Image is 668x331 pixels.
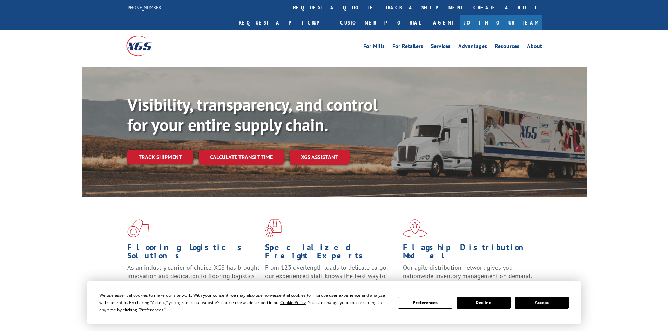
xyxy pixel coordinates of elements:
a: Advantages [458,43,487,51]
span: Cookie Policy [280,299,306,305]
span: Preferences [140,307,163,313]
b: Visibility, transparency, and control for your entire supply chain. [127,94,378,136]
a: Services [431,43,451,51]
a: Calculate transit time [199,150,284,165]
div: We use essential cookies to make our site work. With your consent, we may also use non-essential ... [99,291,390,313]
a: About [527,43,542,51]
h1: Specialized Freight Experts [265,243,398,263]
img: xgs-icon-focused-on-flooring-red [265,219,282,237]
a: Agent [426,15,460,30]
a: [PHONE_NUMBER] [126,4,163,11]
img: xgs-icon-flagship-distribution-model-red [403,219,427,237]
a: Track shipment [127,150,193,164]
a: For Retailers [392,43,423,51]
a: Join Our Team [460,15,542,30]
button: Preferences [398,297,452,309]
button: Decline [457,297,511,309]
h1: Flooring Logistics Solutions [127,243,260,263]
p: From 123 overlength loads to delicate cargo, our experienced staff knows the best way to move you... [265,263,398,295]
div: Cookie Consent Prompt [87,281,581,324]
span: As an industry carrier of choice, XGS has brought innovation and dedication to flooring logistics... [127,263,259,288]
a: For Mills [363,43,385,51]
img: xgs-icon-total-supply-chain-intelligence-red [127,219,149,237]
button: Accept [515,297,569,309]
a: XGS ASSISTANT [290,150,350,165]
span: Our agile distribution network gives you nationwide inventory management on demand. [403,263,532,280]
a: Customer Portal [335,15,426,30]
h1: Flagship Distribution Model [403,243,535,263]
a: Resources [495,43,519,51]
a: Request a pickup [234,15,335,30]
